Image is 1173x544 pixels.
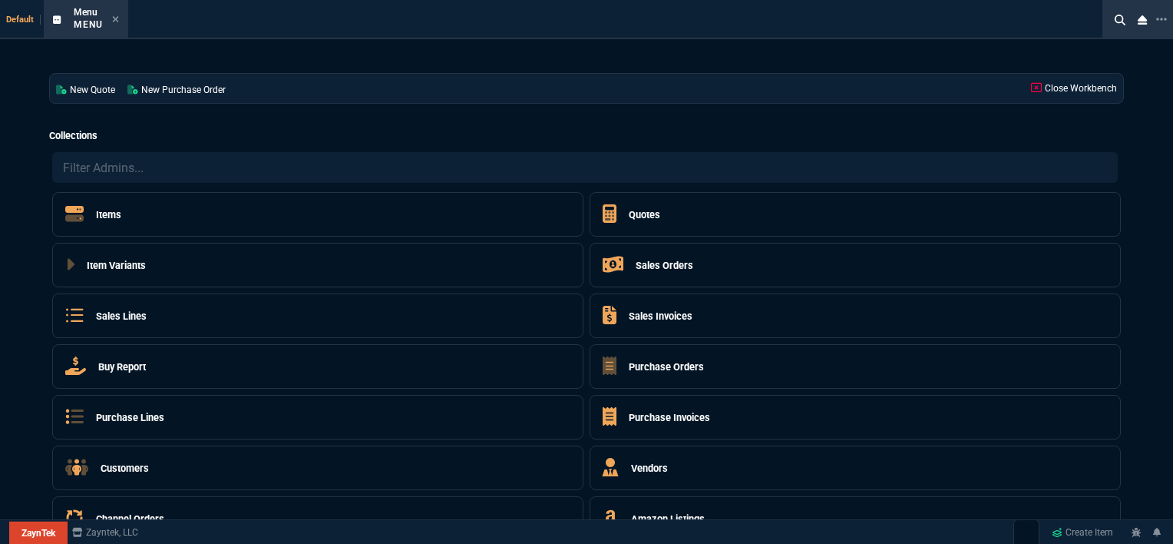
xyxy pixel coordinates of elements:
[74,7,97,18] span: Menu
[50,74,121,103] a: New Quote
[121,74,232,103] a: New Purchase Order
[52,152,1118,183] input: Filter Admins...
[112,14,119,26] nx-icon: Close Tab
[1132,11,1153,29] nx-icon: Close Workbench
[629,360,704,374] h5: Purchase Orders
[74,18,103,31] p: Menu
[96,207,121,222] h5: Items
[1046,521,1119,544] a: Create Item
[636,258,693,273] h5: Sales Orders
[631,461,668,476] h5: Vendors
[1109,11,1132,29] nx-icon: Search
[101,461,149,476] h5: Customers
[96,410,164,425] h5: Purchase Lines
[49,128,1124,143] h5: Collections
[631,512,705,526] h5: Amazon Listings
[1025,74,1123,103] a: Close Workbench
[629,410,710,425] h5: Purchase Invoices
[6,15,41,25] span: Default
[87,258,146,273] h5: Item Variants
[68,526,143,539] a: msbcCompanyName
[96,309,147,323] h5: Sales Lines
[1156,12,1167,27] nx-icon: Open New Tab
[98,360,146,374] h5: Buy Report
[96,512,164,526] h5: Channel Orders
[629,207,660,222] h5: Quotes
[629,309,692,323] h5: Sales Invoices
